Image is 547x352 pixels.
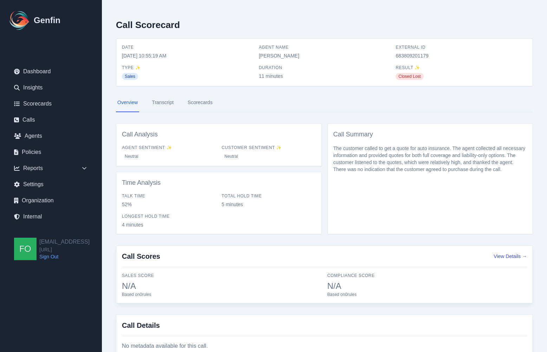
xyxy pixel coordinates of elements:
span: Talk Time [122,193,216,199]
span: Sales [122,73,138,80]
a: Agents [8,129,93,143]
span: Duration [259,65,390,70]
h2: Call Scorecard [116,20,180,30]
a: Organization [8,194,93,208]
span: Total Hold Time [222,193,316,199]
span: 683809201179 [396,52,527,59]
a: Transcript [150,93,175,112]
span: Agent Sentiment ✨ [122,145,216,150]
span: Based on 0 rules [327,292,527,297]
span: Result ✨ [396,65,527,70]
span: Based on 0 rules [122,292,322,297]
span: [DATE] 10:55:19 AM [122,52,253,59]
h3: Call Details [122,320,527,336]
span: N/A [327,280,527,292]
nav: Tabs [116,93,533,112]
span: Type ✨ [122,65,253,70]
span: 11 minutes [259,73,390,80]
h3: Time Analysis [122,178,316,188]
a: Internal [8,210,93,224]
a: Policies [8,145,93,159]
a: [PERSON_NAME] [259,53,299,59]
h3: Call Scores [122,251,160,261]
a: Settings [8,177,93,191]
span: N/A [122,280,322,292]
a: Insights [8,81,93,95]
a: Overview [116,93,139,112]
span: 52% [122,201,216,208]
span: Sales Score [122,273,322,278]
span: Closed Lost [396,73,423,80]
img: founders@genfin.ai [14,238,37,260]
a: Scorecards [8,97,93,111]
h3: Call Summary [333,129,527,139]
div: Reports [8,161,93,175]
a: Dashboard [8,65,93,79]
h1: Genfin [34,15,60,26]
span: Neutral [122,153,141,160]
img: Logo [8,9,31,32]
span: Longest Hold Time [122,214,216,219]
span: Customer Sentiment ✨ [222,145,316,150]
button: View Details → [494,253,527,260]
a: Scorecards [186,93,214,112]
span: External ID [396,45,527,50]
span: 5 minutes [222,201,316,208]
div: No metadata available for this call. [122,342,527,350]
span: [URL] [39,246,90,253]
h2: [EMAIL_ADDRESS] [39,238,90,246]
span: 4 minutes [122,221,216,228]
span: Compliance Score [327,273,527,278]
span: Date [122,45,253,50]
h3: Call Analysis [122,129,316,139]
a: Sign Out [39,253,90,260]
span: Agent Name [259,45,390,50]
p: The customer called to get a quote for auto insurance. The agent collected all necessary informat... [333,145,527,173]
a: Calls [8,113,93,127]
span: Neutral [222,153,241,160]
